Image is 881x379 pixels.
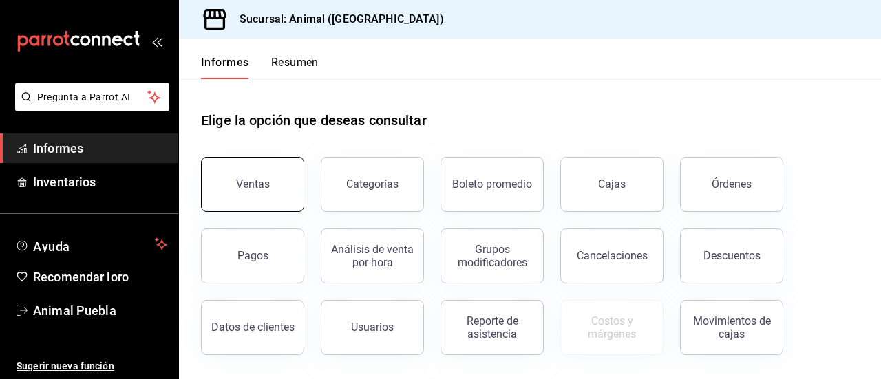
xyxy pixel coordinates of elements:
font: Elige la opción que deseas consultar [201,112,427,129]
font: Informes [33,141,83,155]
font: Movimientos de cajas [693,314,771,340]
font: Grupos modificadores [458,243,527,269]
button: Pagos [201,228,304,283]
font: Resumen [271,56,319,69]
a: Cajas [560,157,664,212]
font: Cancelaciones [577,249,648,262]
font: Recomendar loro [33,270,129,284]
font: Pregunta a Parrot AI [37,91,131,102]
button: Usuarios [321,300,424,355]
font: Ventas [236,177,270,191]
div: pestañas de navegación [201,55,319,79]
button: Datos de clientes [201,300,304,355]
font: Informes [201,56,249,69]
button: Descuentos [680,228,783,283]
font: Boleto promedio [452,177,532,191]
font: Pagos [237,249,268,262]
font: Datos de clientes [211,321,295,334]
button: Cancelaciones [560,228,664,283]
button: Contrata inventarios para ver este informe [560,300,664,355]
font: Categorías [346,177,399,191]
button: Órdenes [680,157,783,212]
button: Movimientos de cajas [680,300,783,355]
font: Órdenes [712,177,752,191]
button: abrir_cajón_menú [151,36,162,47]
button: Análisis de venta por hora [321,228,424,283]
a: Pregunta a Parrot AI [10,100,169,114]
font: Usuarios [351,321,394,334]
button: Boleto promedio [440,157,544,212]
font: Análisis de venta por hora [331,243,414,269]
font: Inventarios [33,175,96,189]
font: Descuentos [703,249,761,262]
font: Costos y márgenes [588,314,636,340]
button: Grupos modificadores [440,228,544,283]
font: Sugerir nueva función [17,360,114,371]
font: Ayuda [33,239,70,254]
font: Cajas [598,177,626,191]
font: Sucursal: Animal ([GEOGRAPHIC_DATA]) [240,12,444,25]
font: Animal Puebla [33,303,116,318]
button: Ventas [201,157,304,212]
font: Reporte de asistencia [467,314,518,340]
button: Categorías [321,157,424,212]
button: Pregunta a Parrot AI [15,83,169,111]
button: Reporte de asistencia [440,300,544,355]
